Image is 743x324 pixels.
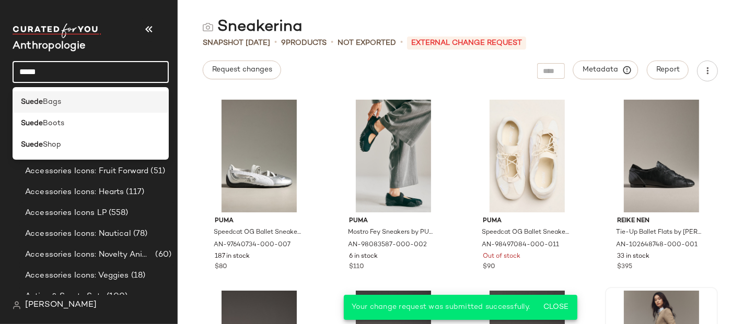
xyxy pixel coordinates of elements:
[25,299,97,311] span: [PERSON_NAME]
[214,241,291,250] span: AN-97640734-000-007
[407,37,526,50] p: External Change Request
[348,228,437,237] span: Mostro Fey Sneakers by PUMA in Grey, Women's, Size: 5.5, Rubber/Polyurethane at Anthropologie
[203,22,213,32] img: svg%3e
[616,241,698,250] span: AN-102648748-000-001
[43,139,61,150] span: Shop
[25,207,107,219] span: Accessories Icons LP
[13,301,21,309] img: svg%3e
[43,118,64,129] span: Boots
[483,217,572,226] span: PUMA
[482,241,559,250] span: AN-98497084-000-011
[25,228,131,240] span: Accessories Icons: Nautical
[25,270,129,282] span: Accessories Icons: Veggies
[352,303,531,311] span: Your change request was submitted successfully.
[482,228,571,237] span: Speedcat OG Ballet Sneakers by PUMA in Ivory, Women's, Size: 11, Leather/Rubber at Anthropologie
[656,66,680,74] span: Report
[13,23,101,38] img: cfy_white_logo.C9jOOHJF.svg
[203,17,303,38] div: Sneakerina
[25,291,105,303] span: Active & Sporty Sets
[124,186,145,198] span: (117)
[348,241,427,250] span: AN-98083587-000-002
[43,97,61,107] span: Bags
[483,252,520,261] span: Out of stock
[274,37,277,49] span: •
[349,217,438,226] span: PUMA
[215,252,250,261] span: 187 in stock
[21,118,43,129] b: Suede
[539,298,573,317] button: Close
[13,41,86,52] span: Current Company Name
[153,249,171,261] span: (60)
[215,217,304,226] span: PUMA
[573,61,638,79] button: Metadata
[203,61,281,79] button: Request changes
[609,100,714,212] img: 102648748_001_b
[616,228,705,237] span: Tie-Up Ballet Flats by [PERSON_NAME] in Black, Women's, Size: 40, Leather/Rubber at Anthropologie
[543,303,568,311] span: Close
[25,165,149,177] span: Accessories Icons: Fruit Forward
[203,38,270,49] span: Snapshot [DATE]
[617,217,706,226] span: Reike Nen
[338,38,396,49] span: Not Exported
[331,37,333,49] span: •
[21,97,43,107] b: Suede
[212,66,272,74] span: Request changes
[21,139,43,150] b: Suede
[214,228,303,237] span: Speedcat OG Ballet Sneakers by PUMA in Silver, Women's, Size: 6, Leather/Rubber at Anthropologie
[582,65,630,75] span: Metadata
[617,262,632,272] span: $395
[474,100,580,212] img: 98497084_011_b
[107,207,129,219] span: (558)
[215,262,227,272] span: $80
[349,262,364,272] span: $110
[131,228,148,240] span: (78)
[129,270,146,282] span: (18)
[647,61,689,79] button: Report
[105,291,128,303] span: (100)
[349,252,378,261] span: 6 in stock
[617,252,649,261] span: 33 in stock
[483,262,495,272] span: $90
[341,100,446,212] img: 98083587_002_p
[281,38,327,49] div: Products
[206,100,312,212] img: 97640734_007_b
[25,186,124,198] span: Accessories Icons: Hearts
[400,37,403,49] span: •
[149,165,166,177] span: (51)
[25,249,153,261] span: Accessories Icons: Novelty Animal
[281,39,286,47] span: 9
